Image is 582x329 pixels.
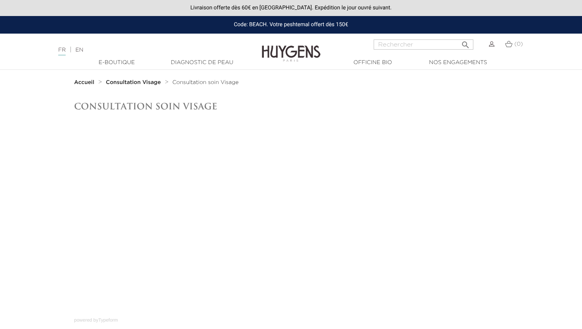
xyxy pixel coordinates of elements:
[172,79,238,86] a: Consultation soin Visage
[98,317,118,323] a: Typeform
[172,80,238,85] span: Consultation soin Visage
[262,33,321,63] img: Huygens
[514,41,523,47] span: (0)
[461,38,470,47] i: 
[58,47,66,55] a: FR
[75,47,83,53] a: EN
[54,45,236,55] div: |
[334,59,412,67] a: Officine Bio
[374,39,473,50] input: Rechercher
[78,59,156,67] a: E-Boutique
[74,101,508,111] h1: Consultation soin Visage
[419,59,497,67] a: Nos engagements
[74,79,96,86] a: Accueil
[106,79,163,86] a: Consultation Visage
[163,59,241,67] a: Diagnostic de peau
[106,80,161,85] strong: Consultation Visage
[74,80,95,85] strong: Accueil
[74,315,508,324] div: powered by
[458,37,473,48] button: 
